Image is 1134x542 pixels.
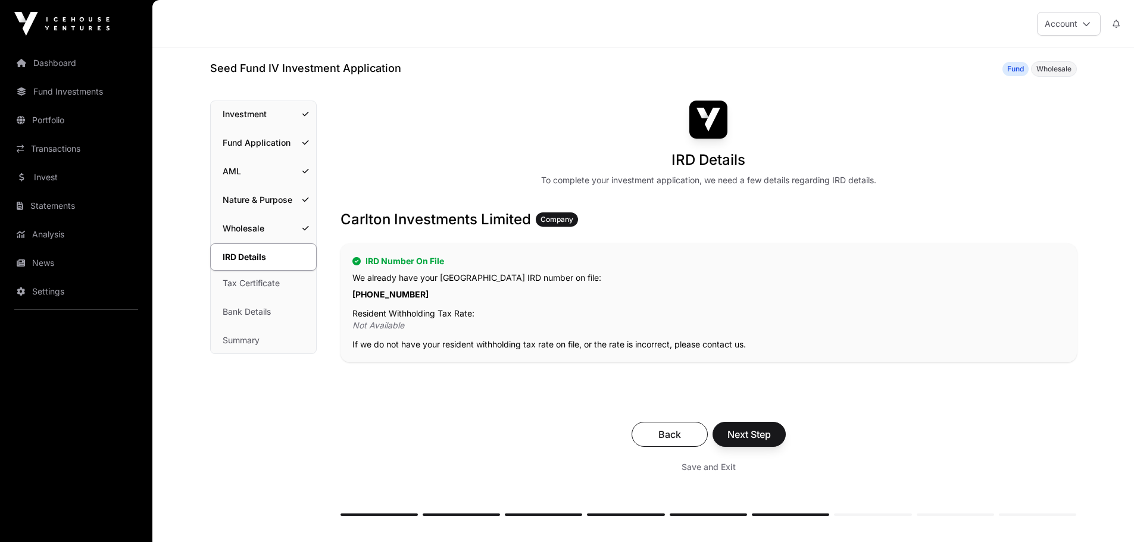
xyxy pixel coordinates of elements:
a: Settings [10,278,143,305]
p: We already have your [GEOGRAPHIC_DATA] IRD number on file: [352,272,1065,284]
span: Company [541,215,573,224]
a: Fund Investments [10,79,143,105]
button: Next Step [713,422,786,447]
h1: IRD Details [671,151,745,170]
a: Transactions [10,136,143,162]
div: To complete your investment application, we need a few details regarding IRD details. [541,174,876,186]
a: Portfolio [10,107,143,133]
h3: Carlton Investments Limited [340,210,1077,229]
a: Dashboard [10,50,143,76]
button: Save and Exit [667,456,750,478]
a: Invest [10,164,143,190]
span: Fund [1007,64,1024,74]
h1: Seed Fund IV Investment Application [210,60,401,77]
a: AML [211,158,316,184]
a: Tax Certificate [211,270,316,296]
p: If we do not have your resident withholding tax rate on file, or the rate is incorrect, please co... [352,339,1065,350]
a: Wholesale [211,215,316,242]
img: Seed Fund IV [689,101,727,139]
p: Resident Withholding Tax Rate: [352,308,1065,319]
a: Investment [211,101,316,127]
span: Save and Exit [682,461,736,473]
h2: IRD Number On File [352,255,1065,267]
a: Analysis [10,221,143,247]
a: IRD Details [210,243,317,271]
span: Wholesale [1036,64,1071,74]
span: Next Step [727,427,771,441]
a: Bank Details [211,299,316,325]
p: [PHONE_NUMBER] [352,289,1065,300]
a: Fund Application [211,130,316,156]
button: Account [1037,12,1101,36]
a: Summary [211,327,316,353]
p: Not Available [352,319,1065,331]
button: Back [632,422,708,447]
img: Icehouse Ventures Logo [14,12,110,36]
a: Nature & Purpose [211,187,316,213]
a: News [10,250,143,276]
span: Back [646,427,693,441]
a: Statements [10,193,143,219]
iframe: Chat Widget [1074,485,1134,542]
